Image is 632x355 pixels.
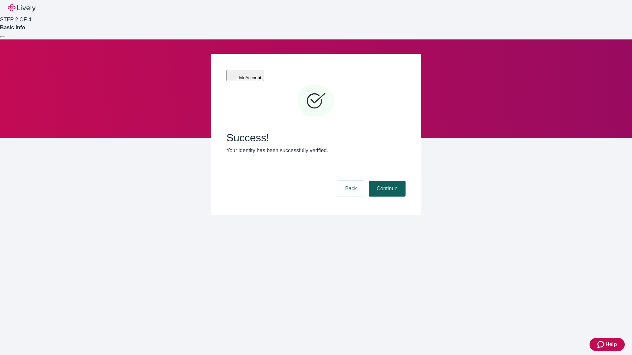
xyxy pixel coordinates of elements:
span: Success! [226,131,406,144]
button: Back [337,181,365,197]
svg: Zendesk support icon [597,341,605,348]
button: Continue [369,181,406,197]
button: Link Account [226,70,264,81]
span: Help [605,341,617,348]
img: Lively [8,4,36,12]
button: Zendesk support iconHelp [590,338,625,351]
svg: Checkmark icon [296,82,336,121]
p: Your identity has been successfully verified. [226,147,406,154]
